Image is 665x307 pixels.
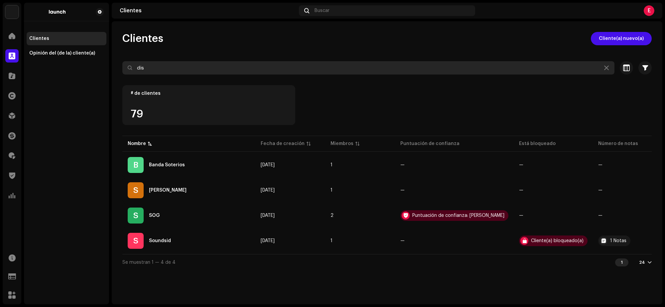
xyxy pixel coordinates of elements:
[519,163,588,167] re-a-table-badge: —
[400,163,508,167] re-a-table-badge: —
[128,208,144,224] div: S
[519,188,588,193] re-a-table-badge: —
[591,32,652,45] button: Cliente(a) nuevo(a)
[599,32,644,45] span: Cliente(a) nuevo(a)
[331,188,332,193] span: 1
[5,5,19,19] img: b0ad06a2-fc67-4620-84db-15bc5929e8a0
[261,163,275,167] span: 25 nov 2023
[122,61,614,75] input: Buscar
[149,188,187,193] div: Sofía Valbuena
[598,213,657,218] re-a-table-badge: —
[29,36,49,41] div: Clientes
[261,238,275,243] span: 28 nov 2023
[149,213,160,218] div: SOG
[315,8,330,13] span: Buscar
[261,213,275,218] span: 11 nov 2024
[128,157,144,173] div: B
[149,163,185,167] div: Banda Soterios
[27,47,106,60] re-m-nav-item: Opinión del (de la) cliente(a)
[598,188,657,193] re-a-table-badge: —
[519,213,588,218] re-a-table-badge: —
[128,140,146,147] div: Nombre
[29,51,95,56] div: Opinión del (de la) cliente(a)
[122,85,295,125] re-o-card-value: # de clientes
[261,140,305,147] div: Fecha de creación
[27,32,106,45] re-m-nav-item: Clientes
[615,258,628,266] div: 1
[331,163,332,167] span: 1
[261,188,275,193] span: 5 sept 2025
[122,32,163,45] span: Clientes
[131,91,287,96] div: # de clientes
[120,8,296,13] div: Clientes
[531,238,584,243] div: Cliente(a) bloqueado(a)
[128,233,144,249] div: S
[331,140,353,147] div: Miembros
[639,260,645,265] div: 24
[331,238,332,243] span: 1
[128,182,144,198] div: S
[122,260,176,265] span: Se muestran 1 — 4 de 4
[610,238,626,243] div: 1 Notas
[598,163,657,167] re-a-table-badge: —
[29,8,85,16] img: 125034a7-dc93-4dd0-8e9b-6080ed0e918f
[149,238,171,243] div: Soundsid
[412,213,504,218] div: Puntuación de confianza: [PERSON_NAME]
[400,238,508,243] re-a-table-badge: —
[331,213,333,218] span: 2
[644,5,654,16] div: E
[400,188,508,193] re-a-table-badge: —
